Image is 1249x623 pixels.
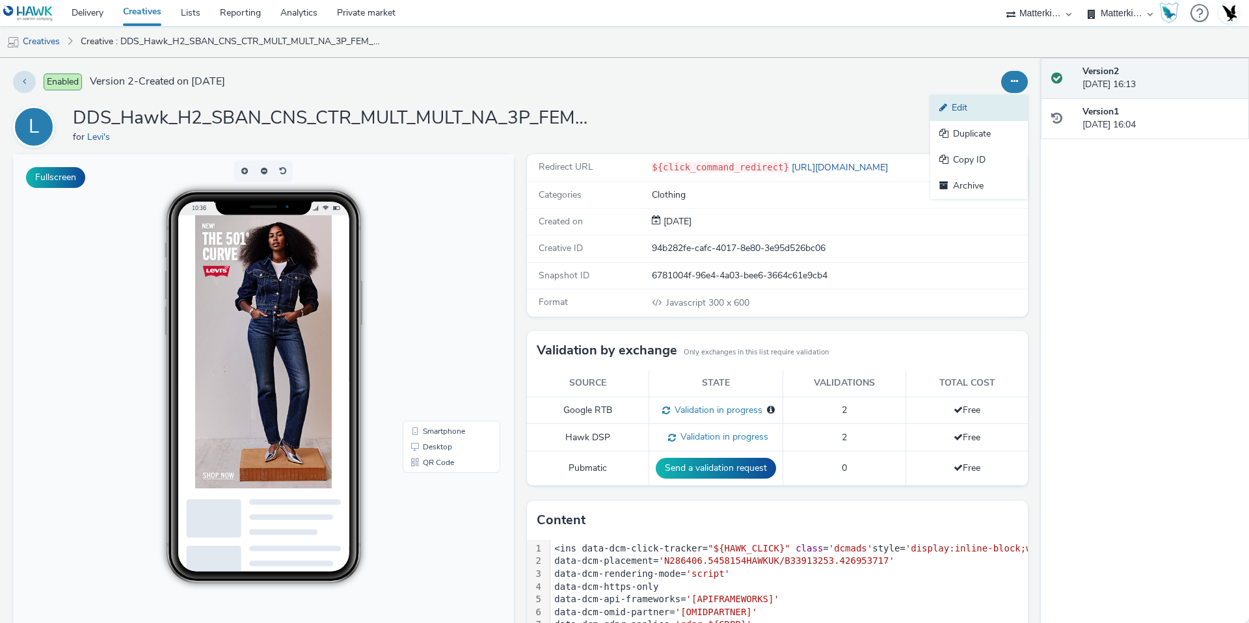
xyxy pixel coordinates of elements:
span: Javascript [666,297,708,309]
li: QR Code [392,300,485,316]
span: Creative ID [539,242,583,254]
span: '[OMIDPARTNER]' [675,607,757,617]
a: Hawk Academy [1159,3,1184,23]
span: 10:36 [179,50,193,57]
h3: Content [537,510,585,530]
th: Total cost [906,370,1028,397]
li: Desktop [392,285,485,300]
div: 1 [527,542,543,555]
div: [DATE] 16:13 [1082,65,1239,92]
span: Snapshot ID [539,269,589,282]
span: "${HAWK_CLICK}" [708,543,790,553]
th: Validations [783,370,906,397]
div: 5 [527,593,543,606]
a: [URL][DOMAIN_NAME] [789,161,893,174]
li: Smartphone [392,269,485,285]
span: 'dcmads' [829,543,872,553]
span: Desktop [410,289,439,297]
span: 2 [842,431,847,444]
span: Validation in progress [676,431,768,443]
img: Hawk Academy [1159,3,1179,23]
a: Edit [930,95,1028,121]
div: 6781004f-96e4-4a03-bee6-3664c61e9cb4 [652,269,1027,282]
a: L [13,120,60,133]
h3: Validation by exchange [537,341,677,360]
span: [DATE] [661,215,692,228]
img: Account UK [1219,3,1239,23]
span: 'display:inline-block;width:300px;height:600px' [906,543,1163,553]
th: Source [527,370,649,397]
td: Pubmatic [527,451,649,486]
code: ${click_command_redirect} [652,162,789,172]
div: 2 [527,555,543,568]
span: class [796,543,823,553]
a: Copy ID [930,147,1028,173]
a: Duplicate [930,121,1028,147]
img: mobile [7,36,20,49]
span: Enabled [44,73,82,90]
div: [DATE] 16:04 [1082,105,1239,132]
span: Free [954,404,980,416]
span: Validation in progress [670,404,762,416]
strong: Version 1 [1082,105,1119,118]
span: 300 x 600 [665,297,749,309]
span: 2 [842,404,847,416]
a: Levi's [87,131,115,143]
button: Send a validation request [656,458,776,479]
div: Clothing [652,189,1027,202]
span: '[APIFRAMEWORKS]' [686,594,779,604]
span: Smartphone [410,273,452,281]
strong: Version 2 [1082,65,1119,77]
span: Free [954,462,980,474]
span: 'script' [686,568,730,579]
span: 'N286406.5458154HAWKUK/B33913253.426953717' [658,555,894,566]
td: Google RTB [527,397,649,424]
div: 3 [527,568,543,581]
img: undefined Logo [3,5,53,21]
h1: DDS_Hawk_H2_SBAN_CNS_CTR_MULT_MULT_NA_3P_FEM_A18-34_PRE_DV36_CPM_SSD_300x600_NA_DPST_300x600_[DEM... [73,106,593,131]
span: Format [539,296,568,308]
div: L [29,109,39,145]
a: Archive [930,173,1028,199]
span: QR Code [410,304,441,312]
span: Redirect URL [539,161,593,173]
span: Free [954,431,980,444]
div: 6 [527,606,543,619]
small: Only exchanges in this list require validation [684,347,829,358]
span: Categories [539,189,582,201]
div: 4 [527,581,543,594]
th: State [649,370,783,397]
div: Creation 29 August 2025, 16:04 [661,215,692,228]
span: 0 [842,462,847,474]
a: Creative : DDS_Hawk_H2_SBAN_CNS_CTR_MULT_MULT_NA_3P_FEM_A18-34_PRE_DV36_CPM_SSD_300x600_NA_DPST_3... [74,26,386,57]
td: Hawk DSP [527,424,649,451]
span: for [73,131,87,143]
span: Version 2 - Created on [DATE] [90,74,225,89]
span: Created on [539,215,583,228]
div: 94b282fe-cafc-4017-8e80-3e95d526bc06 [652,242,1027,255]
button: Fullscreen [26,167,85,188]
